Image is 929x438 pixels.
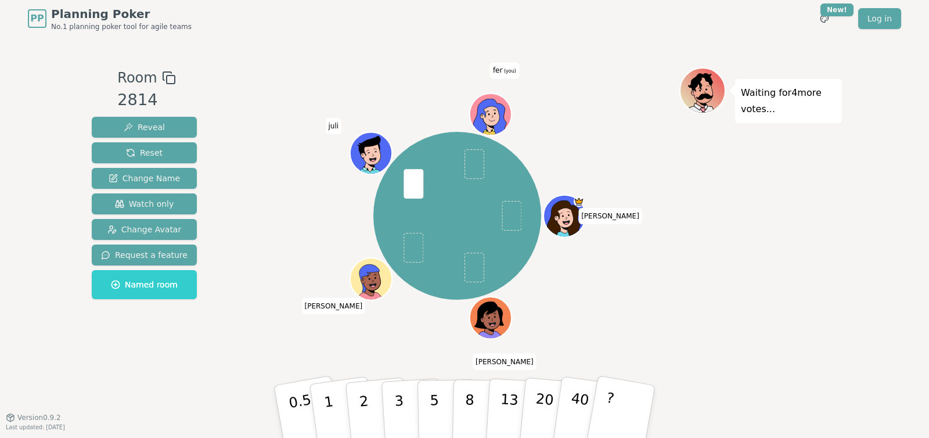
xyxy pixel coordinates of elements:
[107,224,182,235] span: Change Avatar
[117,67,157,88] span: Room
[92,245,197,265] button: Request a feature
[30,12,44,26] span: PP
[92,193,197,214] button: Watch only
[109,173,180,184] span: Change Name
[124,121,165,133] span: Reveal
[17,413,61,422] span: Version 0.9.2
[92,168,197,189] button: Change Name
[92,270,197,299] button: Named room
[6,424,65,430] span: Last updated: [DATE]
[6,413,61,422] button: Version0.9.2
[578,208,642,224] span: Click to change your name
[820,3,854,16] div: New!
[101,249,188,261] span: Request a feature
[741,85,836,117] p: Waiting for 4 more votes...
[92,219,197,240] button: Change Avatar
[92,117,197,138] button: Reveal
[326,118,342,134] span: Click to change your name
[51,22,192,31] span: No.1 planning poker tool for agile teams
[28,6,192,31] a: PPPlanning PokerNo.1 planning poker tool for agile teams
[51,6,192,22] span: Planning Poker
[470,94,510,134] button: Click to change your avatar
[301,297,365,314] span: Click to change your name
[502,69,516,74] span: (you)
[574,196,584,207] span: diana is the host
[858,8,901,29] a: Log in
[92,142,197,163] button: Reset
[117,88,175,112] div: 2814
[111,279,178,290] span: Named room
[115,198,174,210] span: Watch only
[473,353,536,369] span: Click to change your name
[814,8,835,29] button: New!
[126,147,163,159] span: Reset
[490,62,519,78] span: Click to change your name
